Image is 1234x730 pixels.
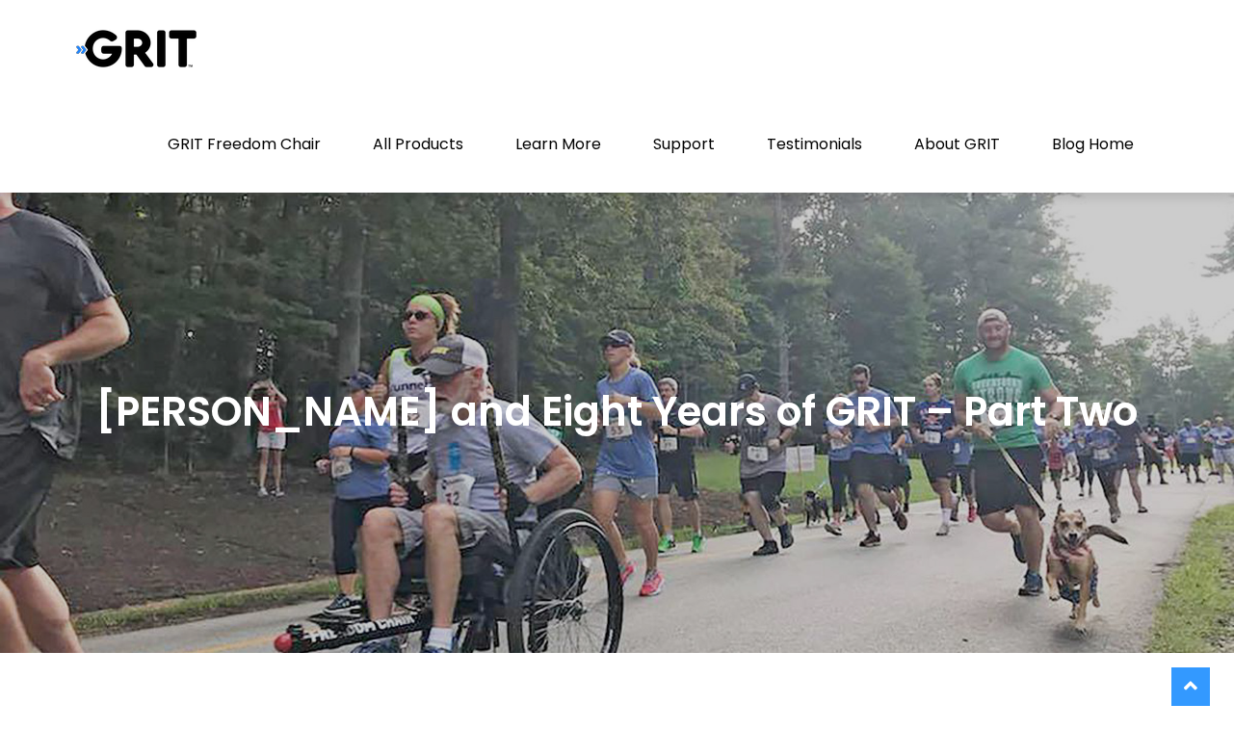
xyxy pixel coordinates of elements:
[890,96,1024,193] a: About GRIT
[349,96,487,193] a: All Products
[629,96,739,193] a: Support
[1028,96,1158,193] a: Blog Home
[144,96,345,193] a: GRIT Freedom Chair
[491,96,625,193] a: Learn More
[95,386,1138,439] h2: [PERSON_NAME] and Eight Years of GRIT – Part Two
[144,96,1158,193] nav: Primary Menu
[743,96,886,193] a: Testimonials
[76,29,197,68] img: Grit Blog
